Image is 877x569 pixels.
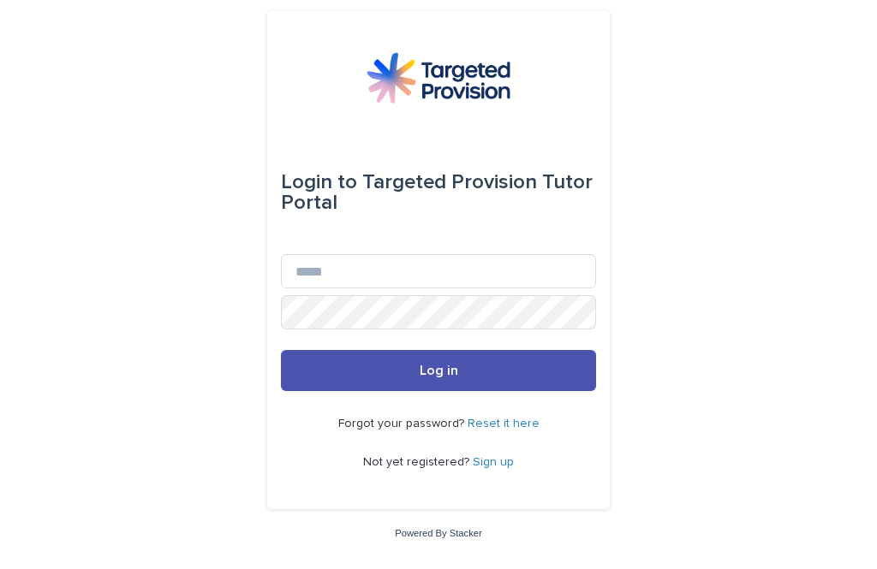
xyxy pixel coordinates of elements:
span: Log in [420,364,458,377]
div: Targeted Provision Tutor Portal [281,158,596,227]
img: M5nRWzHhSzIhMunXDL62 [367,52,510,104]
a: Reset it here [468,418,540,430]
span: Login to [281,172,357,193]
a: Powered By Stacker [395,528,481,538]
span: Not yet registered? [363,456,473,468]
button: Log in [281,350,596,391]
a: Sign up [473,456,514,468]
span: Forgot your password? [338,418,468,430]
